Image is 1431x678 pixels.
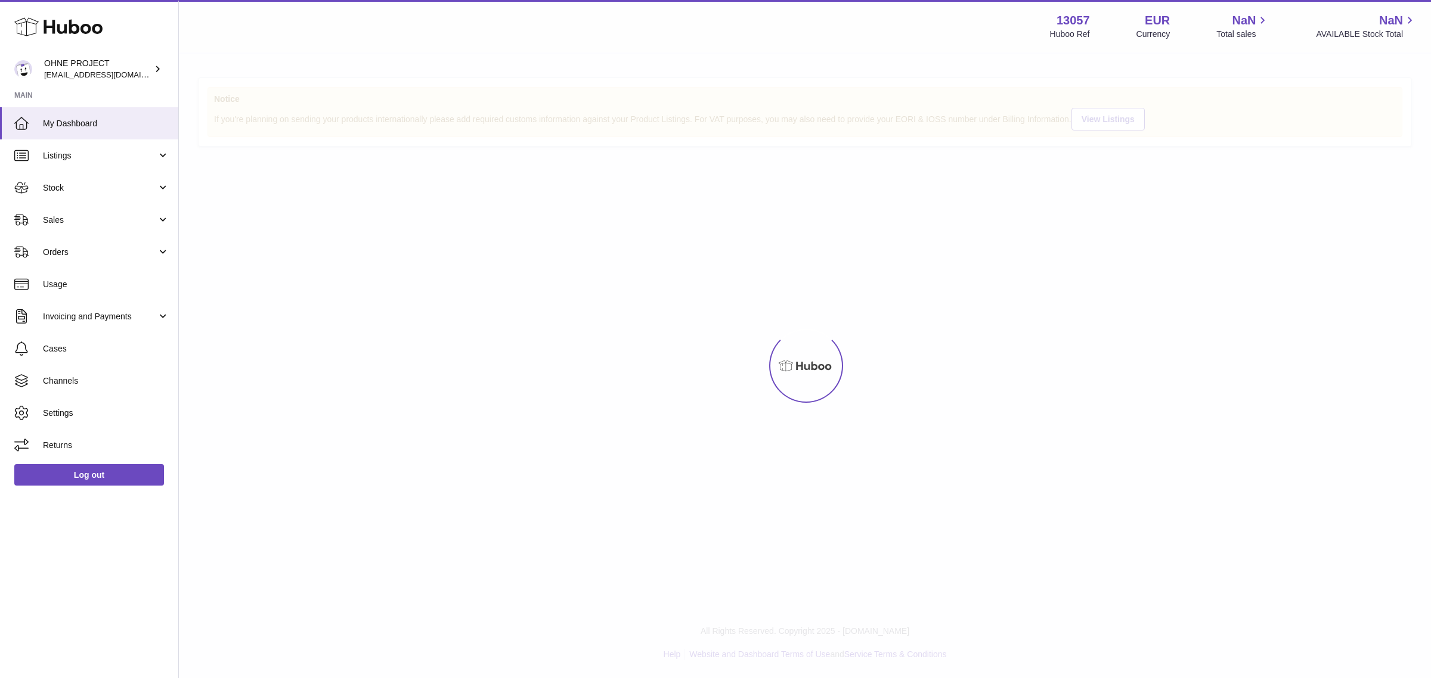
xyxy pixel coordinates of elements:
[1216,13,1269,40] a: NaN Total sales
[43,150,157,161] span: Listings
[43,182,157,194] span: Stock
[1232,13,1256,29] span: NaN
[1316,13,1417,40] a: NaN AVAILABLE Stock Total
[43,311,157,322] span: Invoicing and Payments
[43,408,169,419] span: Settings
[1379,13,1403,29] span: NaN
[14,464,164,486] a: Log out
[43,279,169,290] span: Usage
[1050,29,1090,40] div: Huboo Ref
[44,58,151,80] div: OHNE PROJECT
[1316,29,1417,40] span: AVAILABLE Stock Total
[1145,13,1170,29] strong: EUR
[1057,13,1090,29] strong: 13057
[43,440,169,451] span: Returns
[44,70,175,79] span: [EMAIL_ADDRESS][DOMAIN_NAME]
[14,60,32,78] img: internalAdmin-13057@internal.huboo.com
[43,343,169,354] span: Cases
[1136,29,1170,40] div: Currency
[43,375,169,387] span: Channels
[1216,29,1269,40] span: Total sales
[43,247,157,258] span: Orders
[43,118,169,129] span: My Dashboard
[43,214,157,226] span: Sales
